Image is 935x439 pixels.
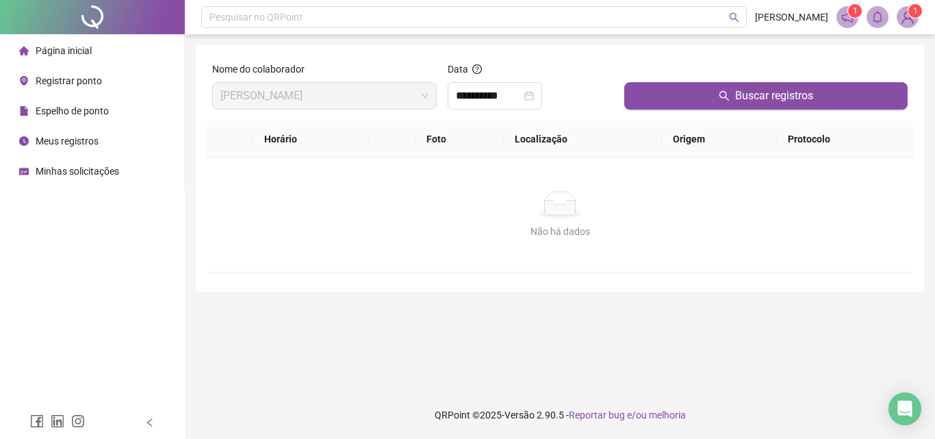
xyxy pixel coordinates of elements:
span: home [19,46,29,55]
span: 1 [913,6,918,16]
th: Origem [662,121,776,158]
footer: QRPoint © 2025 - 2.90.5 - [185,391,935,439]
th: Horário [253,121,370,158]
span: 1 [853,6,858,16]
span: question-circle [472,64,482,74]
span: notification [841,11,854,23]
span: LEVI AVILA RIBEIRO [220,83,428,109]
span: Reportar bug e/ou melhoria [569,410,686,421]
th: Protocolo [777,121,913,158]
span: facebook [30,414,44,428]
div: Não há dados [223,224,897,239]
th: Foto [415,121,504,158]
span: file [19,106,29,116]
sup: 1 [848,4,862,18]
span: schedule [19,166,29,176]
span: [PERSON_NAME] [755,10,828,25]
span: Página inicial [36,45,92,56]
span: Minhas solicitações [36,166,119,177]
span: Data [448,64,468,75]
span: Versão [504,410,535,421]
span: clock-circle [19,136,29,146]
button: Buscar registros [624,82,908,110]
sup: Atualize o seu contato no menu Meus Dados [908,4,922,18]
span: search [729,12,739,23]
span: instagram [71,414,85,428]
img: 84025 [897,7,918,27]
span: linkedin [51,414,64,428]
label: Nome do colaborador [212,62,313,77]
span: Buscar registros [735,88,813,104]
span: environment [19,76,29,86]
div: Open Intercom Messenger [888,392,921,425]
span: Meus registros [36,136,99,147]
span: Registrar ponto [36,75,102,86]
span: search [719,90,730,101]
span: bell [871,11,884,23]
span: Espelho de ponto [36,105,109,116]
th: Localização [504,121,662,158]
span: left [145,418,155,427]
